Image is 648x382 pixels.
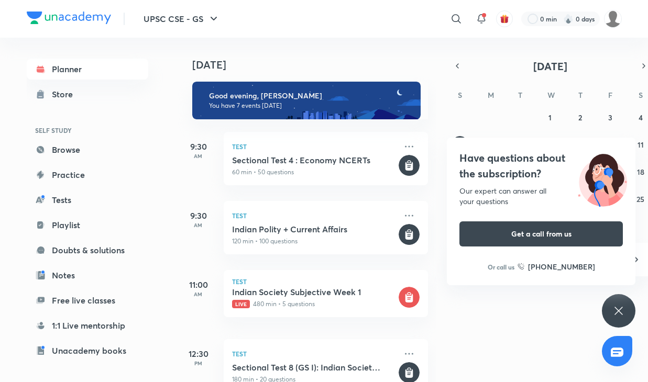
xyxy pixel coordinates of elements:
[518,261,595,272] a: [PHONE_NUMBER]
[459,186,623,207] div: Our expert can answer all your questions
[27,121,148,139] h6: SELF STUDY
[27,290,148,311] a: Free live classes
[27,12,111,27] a: Company Logo
[518,90,522,100] abbr: Tuesday
[637,167,644,177] abbr: October 18, 2025
[232,278,420,285] p: Test
[602,136,619,153] button: October 10, 2025
[512,136,529,153] button: October 7, 2025
[232,299,397,309] p: 480 min • 5 questions
[528,261,595,272] h6: [PHONE_NUMBER]
[178,347,219,360] h5: 12:30
[27,315,148,336] a: 1:1 Live mentorship
[209,102,411,110] p: You have 7 events [DATE]
[27,265,148,286] a: Notes
[27,139,148,160] a: Browse
[452,136,468,153] button: October 5, 2025
[572,136,589,153] button: October 9, 2025
[232,362,397,373] h5: Sectional Test 8 (GS I): Indian Society + Geography + Current Affairs
[572,109,589,126] button: October 2, 2025
[27,215,148,235] a: Playlist
[608,113,612,122] abbr: October 3, 2025
[465,59,636,73] button: [DATE]
[178,360,219,366] p: PM
[488,262,514,272] p: Or call us
[192,82,421,119] img: evening
[178,209,219,222] h5: 9:30
[232,167,397,177] p: 60 min • 50 questions
[27,164,148,185] a: Practice
[563,14,574,24] img: streak
[542,109,558,126] button: October 1, 2025
[458,90,462,100] abbr: Sunday
[27,240,148,261] a: Doubts & solutions
[548,113,552,122] abbr: October 1, 2025
[27,340,148,361] a: Unacademy books
[608,90,612,100] abbr: Friday
[232,209,397,222] p: Test
[547,90,555,100] abbr: Wednesday
[602,109,619,126] button: October 3, 2025
[232,237,397,246] p: 120 min • 100 questions
[27,84,148,105] a: Store
[178,222,219,228] p: AM
[232,287,397,297] h5: Indian Society Subjective Week 1
[604,10,622,28] img: rudrani kavalreddy
[578,113,582,122] abbr: October 2, 2025
[488,90,494,100] abbr: Monday
[232,347,397,360] p: Test
[638,140,644,150] abbr: October 11, 2025
[178,140,219,153] h5: 9:30
[232,300,250,308] span: Live
[533,59,567,73] span: [DATE]
[639,113,643,122] abbr: October 4, 2025
[27,12,111,24] img: Company Logo
[496,10,513,27] button: avatar
[500,14,509,24] img: avatar
[459,221,623,246] button: Get a call from us
[542,136,558,153] button: October 8, 2025
[178,291,219,297] p: AM
[209,91,411,100] h6: Good evening, [PERSON_NAME]
[52,88,79,100] div: Store
[636,194,644,204] abbr: October 25, 2025
[178,278,219,291] h5: 11:00
[137,8,226,29] button: UPSC CSE - GS
[232,140,397,153] p: Test
[232,155,397,165] h5: Sectional Test 4 : Economy NCERTs
[482,136,499,153] button: October 6, 2025
[578,90,583,100] abbr: Thursday
[639,90,643,100] abbr: Saturday
[27,189,148,210] a: Tests
[192,59,438,71] h4: [DATE]
[232,224,397,234] h5: Indian Polity + Current Affairs
[459,150,623,182] h4: Have questions about the subscription?
[178,153,219,159] p: AM
[27,59,148,80] a: Planner
[569,150,635,207] img: ttu_illustration_new.svg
